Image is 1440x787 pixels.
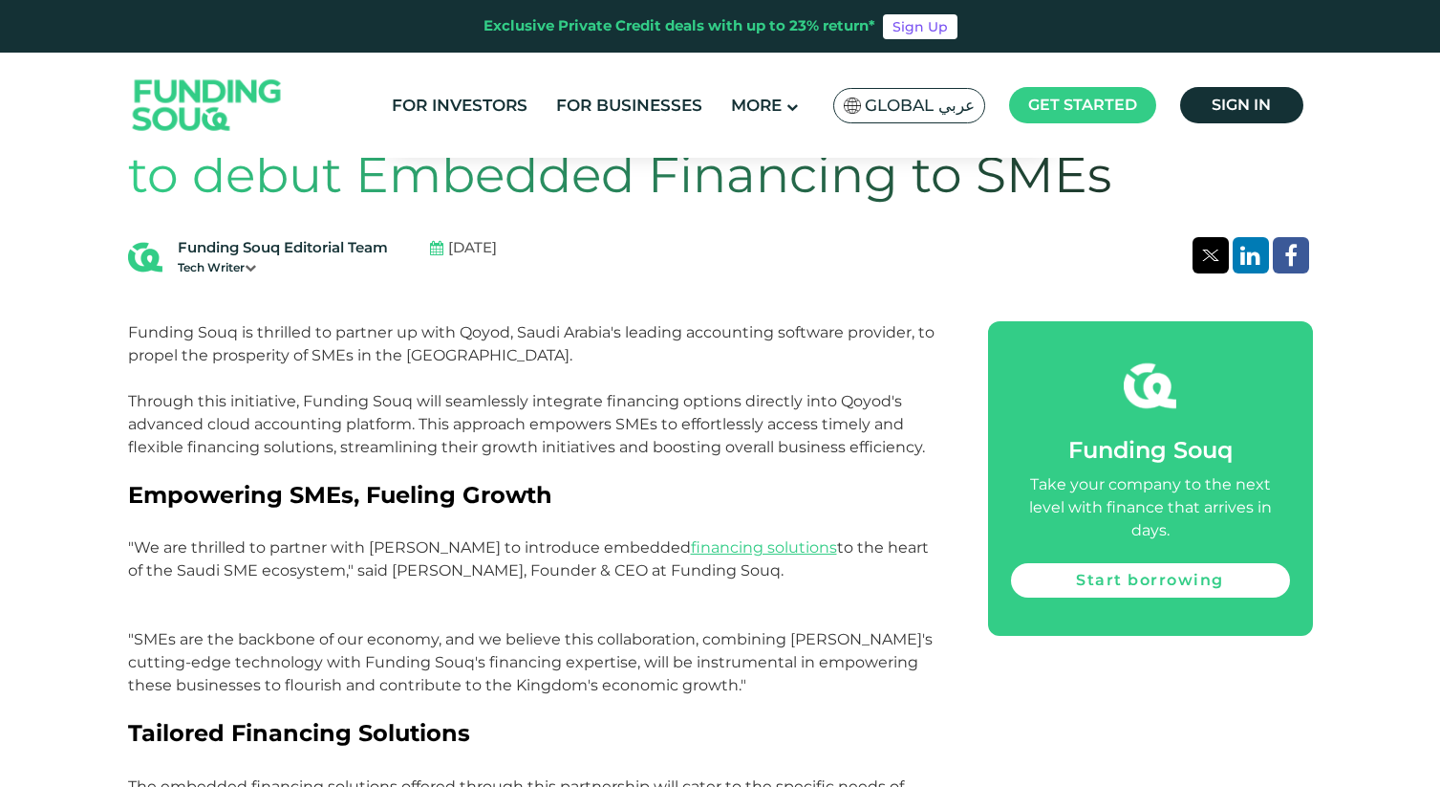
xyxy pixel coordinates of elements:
p: "We are thrilled to partner with [PERSON_NAME] to introduce embedded to the heart of the Saudi SM... [128,536,945,720]
img: Blog Author [128,240,162,274]
img: twitter [1202,250,1219,261]
span: Global عربي [865,95,975,117]
div: Tech Writer [178,259,388,276]
span: Empowering SMEs, Fueling Growth [128,481,552,509]
span: Sign in [1212,96,1271,114]
span: More [731,96,782,115]
a: Start borrowing [1011,563,1290,598]
a: financing solutions [691,538,837,557]
span: Funding Souq [1068,436,1233,464]
span: Tailored Financing Solutions [128,719,470,747]
img: Logo [114,57,301,154]
div: Take your company to the next level with finance that arrives in days. [1011,473,1290,542]
p: Through this initiative, Funding Souq will seamlessly integrate financing options directly into Q... [128,390,945,482]
a: For Businesses [551,90,707,121]
div: Exclusive Private Credit deals with up to 23% return* [484,15,875,37]
p: Funding Souq is thrilled to partner up with Qoyod, Saudi Arabia's leading accounting software pro... [128,321,945,390]
a: For Investors [387,90,532,121]
span: [DATE] [448,237,497,259]
span: Get started [1028,96,1137,114]
a: Sign Up [883,14,957,39]
img: SA Flag [844,98,861,114]
img: fsicon [1124,360,1176,412]
div: Funding Souq Editorial Team [178,237,388,259]
a: Sign in [1180,87,1303,123]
